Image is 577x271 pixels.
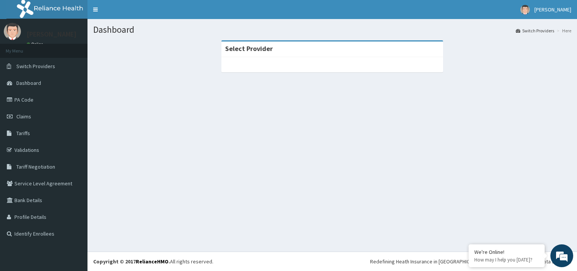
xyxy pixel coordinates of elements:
div: Redefining Heath Insurance in [GEOGRAPHIC_DATA] using Telemedicine and Data Science! [370,258,571,265]
span: Tariff Negotiation [16,163,55,170]
p: How may I help you today? [474,257,539,263]
span: Claims [16,113,31,120]
footer: All rights reserved. [87,252,577,271]
span: [PERSON_NAME] [534,6,571,13]
img: User Image [4,23,21,40]
a: Online [27,41,45,47]
strong: Copyright © 2017 . [93,258,170,265]
span: Switch Providers [16,63,55,70]
a: Switch Providers [516,27,554,34]
span: Tariffs [16,130,30,137]
h1: Dashboard [93,25,571,35]
img: User Image [520,5,530,14]
span: Dashboard [16,80,41,86]
a: RelianceHMO [136,258,168,265]
p: [PERSON_NAME] [27,31,76,38]
div: We're Online! [474,249,539,255]
li: Here [555,27,571,34]
strong: Select Provider [225,44,273,53]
